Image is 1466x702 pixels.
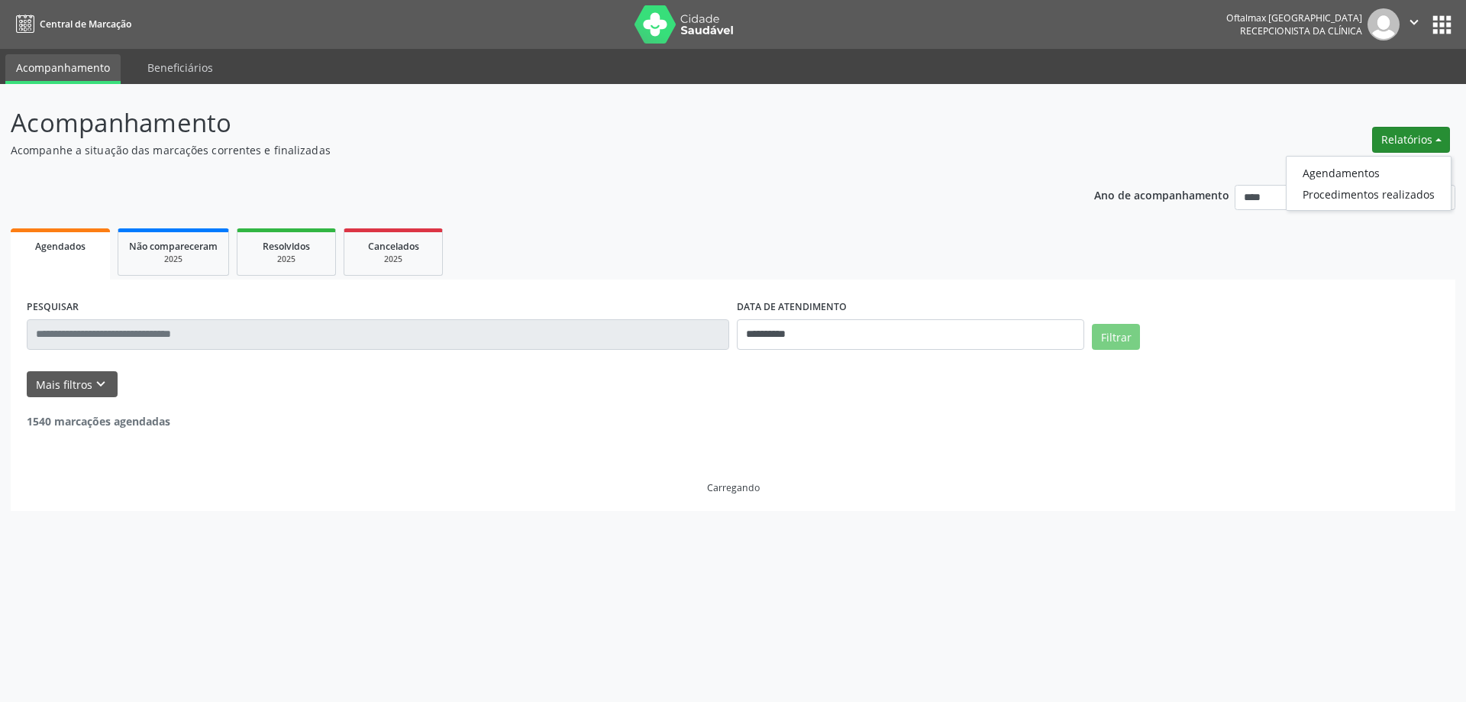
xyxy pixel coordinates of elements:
div: Oftalmax [GEOGRAPHIC_DATA] [1226,11,1362,24]
a: Acompanhamento [5,54,121,84]
label: DATA DE ATENDIMENTO [737,296,847,319]
button: Mais filtroskeyboard_arrow_down [27,371,118,398]
button:  [1400,8,1429,40]
a: Central de Marcação [11,11,131,37]
div: 2025 [248,254,325,265]
p: Ano de acompanhamento [1094,185,1229,204]
a: Agendamentos [1287,162,1451,183]
div: 2025 [129,254,218,265]
span: Recepcionista da clínica [1240,24,1362,37]
a: Beneficiários [137,54,224,81]
p: Acompanhamento [11,104,1022,142]
span: Cancelados [368,240,419,253]
p: Acompanhe a situação das marcações correntes e finalizadas [11,142,1022,158]
span: Agendados [35,240,86,253]
span: Resolvidos [263,240,310,253]
i: keyboard_arrow_down [92,376,109,393]
img: img [1368,8,1400,40]
button: Relatórios [1372,127,1450,153]
strong: 1540 marcações agendadas [27,414,170,429]
div: Carregando [707,481,760,494]
i:  [1406,14,1422,31]
span: Central de Marcação [40,18,131,31]
a: Procedimentos realizados [1287,183,1451,205]
button: Filtrar [1092,324,1140,350]
label: PESQUISAR [27,296,79,319]
div: 2025 [355,254,431,265]
ul: Relatórios [1286,156,1451,211]
button: apps [1429,11,1455,38]
span: Não compareceram [129,240,218,253]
